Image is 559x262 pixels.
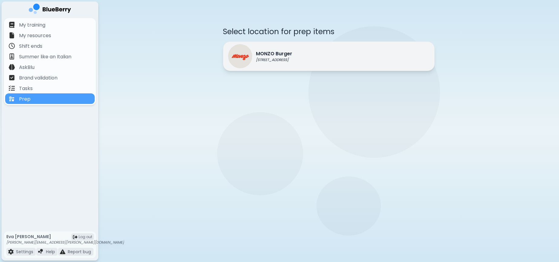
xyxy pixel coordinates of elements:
[19,32,51,39] p: My resources
[6,240,124,245] p: [PERSON_NAME][EMAIL_ADDRESS][PERSON_NAME][DOMAIN_NAME]
[68,249,91,254] p: Report bug
[9,53,15,60] img: file icon
[19,43,42,50] p: Shift ends
[9,22,15,28] img: file icon
[29,4,71,16] img: company logo
[19,64,34,71] p: AskBlu
[6,234,124,239] p: Eva [PERSON_NAME]
[228,44,252,68] img: MONZO Burger logo
[73,235,77,239] img: logout
[223,27,435,37] p: Select location for prep items
[60,249,65,254] img: file icon
[9,32,15,38] img: file icon
[9,64,15,70] img: file icon
[9,43,15,49] img: file icon
[19,95,31,103] p: Prep
[256,57,292,62] p: [STREET_ADDRESS]
[19,74,57,82] p: Brand validation
[8,249,14,254] img: file icon
[19,85,33,92] p: Tasks
[16,249,33,254] p: Settings
[19,53,71,60] p: Summer like an Italian
[9,96,15,102] img: file icon
[9,85,15,91] img: file icon
[79,235,92,239] span: Log out
[256,50,292,57] p: MONZO Burger
[38,249,44,254] img: file icon
[9,75,15,81] img: file icon
[19,21,45,29] p: My training
[46,249,55,254] p: Help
